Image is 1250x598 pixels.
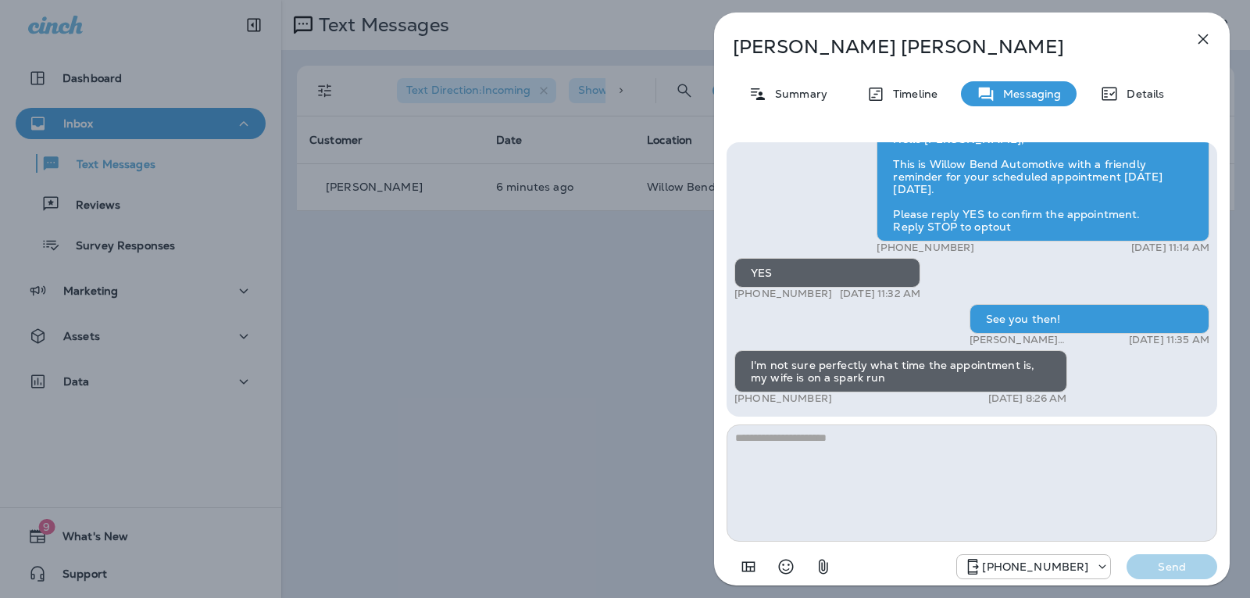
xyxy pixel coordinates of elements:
[767,88,827,100] p: Summary
[877,242,974,254] p: [PHONE_NUMBER]
[988,392,1067,405] p: [DATE] 8:26 AM
[734,350,1067,392] div: I'm not sure perfectly what time the appointment is, my wife is on a spark run
[885,88,937,100] p: Timeline
[734,288,832,300] p: [PHONE_NUMBER]
[733,551,764,582] button: Add in a premade template
[1129,334,1209,346] p: [DATE] 11:35 AM
[995,88,1061,100] p: Messaging
[1131,242,1209,254] p: [DATE] 11:14 AM
[734,258,920,288] div: YES
[1119,88,1164,100] p: Details
[970,334,1113,346] p: [PERSON_NAME] WillowBend
[733,36,1159,58] p: [PERSON_NAME] [PERSON_NAME]
[982,560,1088,573] p: [PHONE_NUMBER]
[957,557,1110,576] div: +1 (813) 497-4455
[734,392,832,405] p: [PHONE_NUMBER]
[770,551,802,582] button: Select an emoji
[970,304,1209,334] div: See you then!
[840,288,920,300] p: [DATE] 11:32 AM
[877,124,1209,242] div: Hello [PERSON_NAME], This is Willow Bend Automotive with a friendly reminder for your scheduled a...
